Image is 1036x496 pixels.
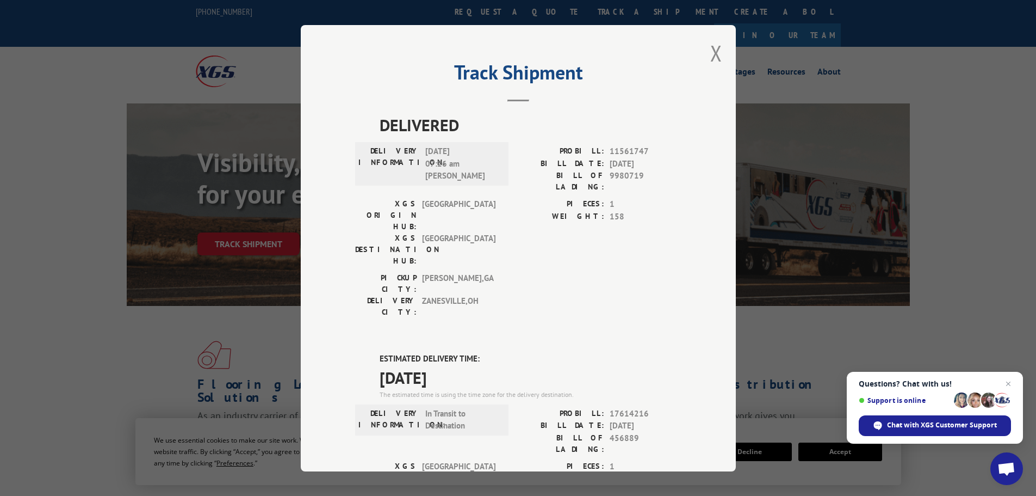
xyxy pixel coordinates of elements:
label: PROBILL: [518,407,604,420]
button: Close modal [710,39,722,68]
span: Support is online [859,396,950,405]
span: [DATE] 07:26 am [PERSON_NAME] [425,145,499,182]
label: BILL OF LADING: [518,432,604,455]
span: DELIVERED [380,113,681,137]
label: BILL DATE: [518,420,604,432]
label: DELIVERY CITY: [355,295,417,318]
div: Open chat [990,452,1023,485]
span: [DATE] [380,365,681,389]
span: Questions? Chat with us! [859,379,1011,388]
label: BILL DATE: [518,157,604,170]
label: BILL OF LADING: [518,170,604,193]
label: XGS ORIGIN HUB: [355,460,417,494]
span: ZANESVILLE , OH [422,295,495,318]
span: 1 [610,198,681,211]
span: 1 [610,460,681,473]
h2: Track Shipment [355,65,681,85]
span: [GEOGRAPHIC_DATA] [422,232,495,267]
span: 11561747 [610,145,681,158]
div: The estimated time is using the time zone for the delivery destination. [380,389,681,399]
label: PICKUP CITY: [355,272,417,295]
span: [DATE] [610,420,681,432]
span: [PERSON_NAME] , GA [422,272,495,295]
label: ESTIMATED DELIVERY TIME: [380,353,681,365]
label: PROBILL: [518,145,604,158]
label: XGS DESTINATION HUB: [355,232,417,267]
span: [DATE] [610,157,681,170]
span: 158 [610,210,681,223]
span: 17614216 [610,407,681,420]
span: 9980719 [610,170,681,193]
label: DELIVERY INFORMATION: [358,145,420,182]
div: Chat with XGS Customer Support [859,415,1011,436]
label: WEIGHT: [518,210,604,223]
span: In Transit to Destination [425,407,499,432]
label: XGS ORIGIN HUB: [355,198,417,232]
span: Chat with XGS Customer Support [887,420,997,430]
span: [GEOGRAPHIC_DATA] [422,198,495,232]
span: 456889 [610,432,681,455]
span: [GEOGRAPHIC_DATA] [422,460,495,494]
span: Close chat [1002,377,1015,390]
label: DELIVERY INFORMATION: [358,407,420,432]
label: PIECES: [518,198,604,211]
label: PIECES: [518,460,604,473]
